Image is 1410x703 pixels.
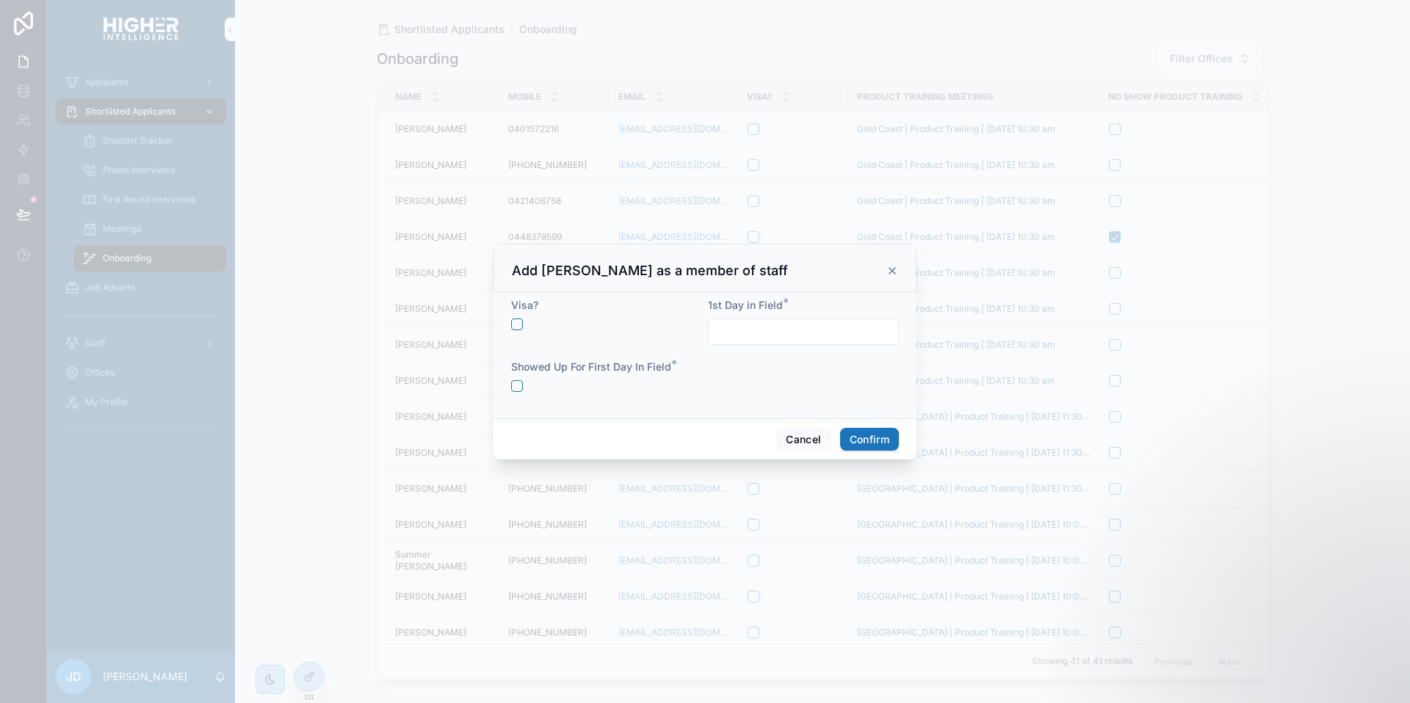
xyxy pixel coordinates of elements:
span: Showed Up For First Day In Field [511,360,671,373]
button: Confirm [840,428,899,451]
iframe: Intercom notifications message [1116,593,1410,696]
span: Visa? [511,299,538,311]
h3: Add [PERSON_NAME] as a member of staff [512,262,788,280]
button: Cancel [776,428,831,451]
span: 1st Day in Field [708,299,783,311]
